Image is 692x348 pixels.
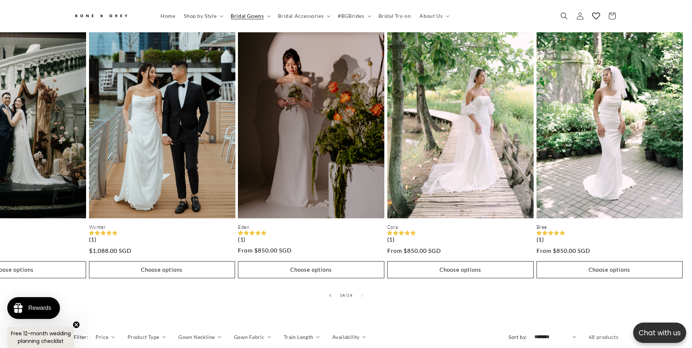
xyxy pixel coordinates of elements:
[11,330,71,345] span: Free 12-month wedding planning checklist
[74,10,128,22] img: Bone and Grey Bridal
[274,8,333,24] summary: Bridal Accessories
[71,7,149,25] a: Bone and Grey Bridal
[156,8,179,24] a: Home
[340,292,345,299] span: 14
[379,13,411,19] span: Bridal Try-on
[374,8,416,24] a: Bridal Try-on
[234,333,271,341] summary: Gown Fabric (0 selected)
[537,261,683,278] button: Choose options
[238,224,384,230] a: Eden
[179,8,226,24] summary: Shop by Style
[284,333,313,341] span: Train Length
[96,333,115,341] summary: Price
[332,333,360,341] span: Availability
[178,333,215,341] span: Gown Neckline
[128,333,159,341] span: Product Type
[226,8,274,24] summary: Bridal Gowns
[537,224,683,230] a: Bree
[89,224,235,230] a: Wynter
[231,13,264,19] span: Bridal Gowns
[415,8,452,24] summary: About Us
[345,292,347,299] span: /
[73,321,80,328] button: Close teaser
[234,333,264,341] span: Gown Fabric
[338,13,364,19] span: #BGBrides
[509,334,527,340] label: Sort by:
[184,13,216,19] span: Shop by Style
[278,13,324,19] span: Bridal Accessories
[322,287,338,303] button: Slide left
[387,224,534,230] a: Cora
[89,261,235,278] button: Choose options
[556,8,572,24] summary: Search
[7,327,74,348] div: Free 12-month wedding planning checklistClose teaser
[347,292,352,299] span: 14
[387,261,534,278] button: Choose options
[332,333,366,341] summary: Availability (0 selected)
[161,13,175,19] span: Home
[96,333,108,341] span: Price
[74,333,89,341] h2: Filter:
[633,328,686,338] p: Chat with us
[633,323,686,343] button: Open chatbox
[178,333,221,341] summary: Gown Neckline (0 selected)
[420,13,442,19] span: About Us
[333,8,374,24] summary: #BGBrides
[28,305,51,311] div: Rewards
[238,261,384,278] button: Choose options
[354,287,370,303] button: Slide right
[589,334,619,340] span: 68 products
[128,333,166,341] summary: Product Type (0 selected)
[284,333,320,341] summary: Train Length (0 selected)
